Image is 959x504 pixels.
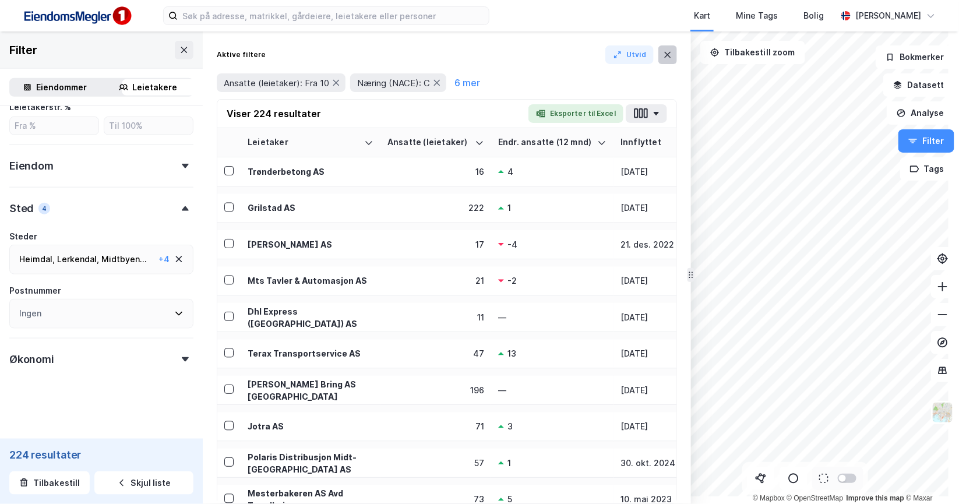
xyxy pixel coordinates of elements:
div: [DATE] [620,275,688,287]
div: 4 [507,165,513,178]
input: Til 100% [104,117,193,135]
div: Kontrollprogram for chat [901,448,959,504]
div: Lerkendal , [57,252,99,266]
div: Leietaker [248,137,359,148]
div: Dhl Express ([GEOGRAPHIC_DATA]) AS [248,305,373,330]
button: Analyse [887,101,954,125]
div: Postnummer [9,284,61,298]
div: Steder [9,230,37,244]
div: Mine Tags [736,9,778,23]
button: Skjul liste [94,471,193,495]
div: 1 [507,457,511,469]
div: Eiendom [9,159,54,173]
div: Aktive filtere [217,50,266,59]
div: Heimdal , [19,252,55,266]
div: 17 [387,238,484,251]
div: Kart [694,9,710,23]
div: 21 [387,275,484,287]
div: Innflyttet [620,137,674,148]
div: -2 [507,275,517,287]
button: 6 mer [451,75,484,90]
div: 1 [507,202,511,214]
div: [PERSON_NAME] [855,9,922,23]
span: Næring (NACE): C [357,77,430,89]
div: 57 [387,457,484,469]
div: 3 [507,421,513,433]
button: Filter [898,129,954,153]
div: 196 [387,384,484,396]
div: 13 [507,348,516,360]
div: Terax Transportservice AS [248,348,373,360]
img: Z [932,401,954,424]
div: [DATE] [620,202,688,214]
div: 21. des. 2022 [620,238,688,251]
div: [DATE] [620,384,688,396]
input: Søk på adresse, matrikkel, gårdeiere, leietakere eller personer [178,7,489,24]
div: Jotra AS [248,421,373,433]
div: Ingen [19,306,41,320]
a: Improve this map [847,494,904,502]
div: Sted [9,202,34,216]
input: Fra % [10,117,98,135]
div: Mts Tavler & Automasjon AS [248,275,373,287]
img: F4PB6Px+NJ5v8B7XTbfpPpyloAAAAASUVORK5CYII= [19,3,135,29]
div: Viser 224 resultater [227,107,321,121]
button: Tilbakestill zoom [700,41,805,64]
button: Eksporter til Excel [528,104,623,123]
div: Leietakerstr. % [9,100,71,114]
div: Ansatte (leietaker) [387,137,470,148]
div: 16 [387,165,484,178]
div: Trønderbetong AS [248,165,373,178]
span: Ansatte (leietaker): Fra 10 [224,77,329,89]
div: [DATE] [620,165,688,178]
div: Filter [9,41,37,59]
div: Endr. ansatte (12 mnd) [498,137,593,148]
div: 224 resultater [9,448,193,462]
iframe: Chat Widget [901,448,959,504]
div: Grilstad AS [248,202,373,214]
div: 30. okt. 2024 [620,457,688,469]
button: Bokmerker [876,45,954,69]
div: [DATE] [620,421,688,433]
a: Mapbox [753,494,785,502]
div: 71 [387,421,484,433]
div: Eiendommer [37,80,87,94]
button: Tags [900,157,954,181]
div: Økonomi [9,353,54,366]
div: [DATE] [620,311,688,323]
div: — [498,384,607,396]
div: 222 [387,202,484,214]
div: Bolig [803,9,824,23]
div: + 4 [158,252,170,266]
a: OpenStreetMap [787,494,844,502]
div: Leietakere [133,80,178,94]
div: — [498,311,607,323]
button: Utvid [605,45,654,64]
div: [DATE] [620,348,688,360]
div: 4 [38,203,50,214]
div: -4 [507,238,517,251]
button: Tilbakestill [9,471,90,495]
div: 47 [387,348,484,360]
div: 11 [387,311,484,323]
div: Polaris Distribusjon Midt-[GEOGRAPHIC_DATA] AS [248,451,373,475]
button: Datasett [883,73,954,97]
div: [PERSON_NAME] AS [248,238,373,251]
div: [PERSON_NAME] Bring AS [GEOGRAPHIC_DATA] [248,378,373,403]
div: Midtbyen ... [101,252,147,266]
